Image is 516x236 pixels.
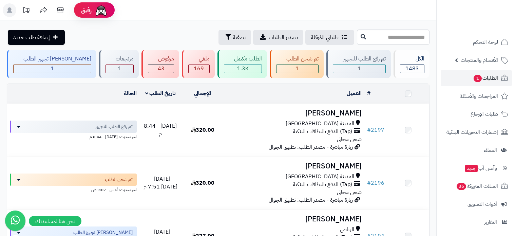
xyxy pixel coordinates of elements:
a: التقارير [441,214,512,230]
img: ai-face.png [94,3,108,17]
a: الكل1483 [392,50,431,78]
span: وآتس آب [464,163,497,173]
a: الطلب مكتمل 1.3K [216,50,268,78]
h3: [PERSON_NAME] [226,162,361,170]
a: الحالة [124,89,137,97]
a: أدوات التسويق [441,196,512,212]
a: المراجعات والأسئلة [441,88,512,104]
span: 36 [457,183,466,190]
a: # [367,89,370,97]
span: إضافة طلب جديد [13,33,50,41]
span: أدوات التسويق [467,199,497,209]
span: زيارة مباشرة - مصدر الطلب: تطبيق الجوال [269,196,353,204]
span: 1.3K [237,65,249,73]
div: 1 [14,65,91,73]
div: 1 [106,65,133,73]
a: طلباتي المُوكلة [305,30,354,45]
span: الرياض [340,226,354,234]
a: إضافة طلب جديد [8,30,65,45]
span: المدينة [GEOGRAPHIC_DATA] [286,173,354,181]
a: طلبات الإرجاع [441,106,512,122]
a: [PERSON_NAME] تجهيز الطلب 1 [5,50,98,78]
a: الطلبات1 [441,70,512,86]
span: 169 [194,65,204,73]
div: اخر تحديث: [DATE] - 8:44 م [10,133,137,140]
a: الإجمالي [194,89,211,97]
div: [PERSON_NAME] تجهيز الطلب [13,55,91,63]
a: تم شحن الطلب 1 [268,50,325,78]
span: شحن مجاني [337,135,362,143]
span: تصفية [233,33,246,41]
span: [DATE] - [DATE] 7:51 م [144,175,177,191]
div: 1 [333,65,385,73]
a: إشعارات التحويلات البنكية [441,124,512,140]
span: المراجعات والأسئلة [460,91,498,101]
h3: [PERSON_NAME] [226,109,361,117]
div: مرفوض [148,55,174,63]
a: تاريخ الطلب [145,89,176,97]
div: 1 [276,65,318,73]
h3: [PERSON_NAME] [226,215,361,223]
span: لوحة التحكم [473,37,498,47]
div: 169 [189,65,209,73]
span: جديد [465,165,478,172]
div: اخر تحديث: أمس - 9:07 ص [10,186,137,193]
span: السلات المتروكة [456,181,498,191]
button: تصفية [218,30,251,45]
a: #2196 [367,179,384,187]
a: السلات المتروكة36 [441,178,512,194]
div: مرتجعات [106,55,134,63]
a: العملاء [441,142,512,158]
span: 1 [474,75,482,82]
span: طلبات الإرجاع [471,109,498,119]
span: العملاء [484,145,497,155]
span: 320.00 [191,179,214,187]
a: مرتجعات 1 [98,50,140,78]
span: 1 [358,65,361,73]
span: رفيق [81,6,92,14]
span: تصدير الطلبات [269,33,298,41]
span: زيارة مباشرة - مصدر الطلب: تطبيق الجوال [269,143,353,151]
span: [DATE] - 8:44 م [144,122,177,138]
span: تم شحن الطلب [105,176,133,183]
span: 43 [158,65,165,73]
span: إشعارات التحويلات البنكية [446,127,498,137]
span: 1483 [405,65,419,73]
span: تم رفع الطلب للتجهيز [95,123,133,130]
a: لوحة التحكم [441,34,512,50]
span: # [367,126,371,134]
span: المدينة [GEOGRAPHIC_DATA] [286,120,354,128]
div: تم رفع الطلب للتجهيز [333,55,386,63]
div: الطلب مكتمل [224,55,262,63]
a: #2197 [367,126,384,134]
div: 43 [148,65,174,73]
span: (Tap) الدفع بالبطاقات البنكية [293,128,352,135]
div: 1267 [224,65,262,73]
a: وآتس آبجديد [441,160,512,176]
a: تم رفع الطلب للتجهيز 1 [325,50,392,78]
span: طلباتي المُوكلة [311,33,339,41]
a: العميل [347,89,362,97]
span: 1 [118,65,121,73]
a: تصدير الطلبات [253,30,303,45]
span: التقارير [484,217,497,227]
div: ملغي [188,55,209,63]
span: # [367,179,371,187]
span: 1 [51,65,54,73]
span: شحن مجاني [337,188,362,196]
span: 1 [295,65,299,73]
a: مرفوض 43 [140,50,180,78]
a: تحديثات المنصة [18,3,35,19]
span: 320.00 [191,126,214,134]
span: [PERSON_NAME] تجهيز الطلب [73,229,133,236]
span: الطلبات [473,73,498,83]
div: تم شحن الطلب [276,55,319,63]
div: الكل [400,55,424,63]
span: الأقسام والمنتجات [461,55,498,65]
span: (Tap) الدفع بالبطاقات البنكية [293,181,352,188]
a: ملغي 169 [180,50,216,78]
